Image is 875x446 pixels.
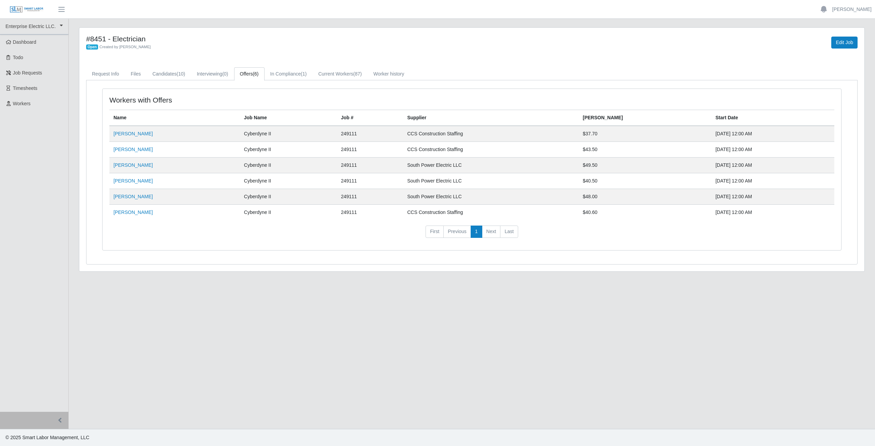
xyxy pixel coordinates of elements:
[579,205,711,220] td: $40.60
[403,189,579,205] td: South Power Electric LLC
[240,110,337,126] th: Job Name
[222,71,228,77] span: (0)
[711,189,834,205] td: [DATE] 12:00 AM
[579,173,711,189] td: $40.50
[312,67,367,81] a: Current Workers
[240,205,337,220] td: Cyberdyne II
[367,67,410,81] a: Worker history
[579,110,711,126] th: [PERSON_NAME]
[403,126,579,142] td: CCS Construction Staffing
[403,173,579,189] td: South Power Electric LLC
[240,158,337,173] td: Cyberdyne II
[86,67,125,81] a: Request Info
[301,71,307,77] span: (1)
[109,110,240,126] th: Name
[337,158,403,173] td: 249111
[711,158,834,173] td: [DATE] 12:00 AM
[337,173,403,189] td: 249111
[86,44,98,50] span: Open
[711,110,834,126] th: Start Date
[147,67,191,81] a: Candidates
[13,85,38,91] span: Timesheets
[113,210,153,215] a: [PERSON_NAME]
[240,173,337,189] td: Cyberdyne II
[265,67,313,81] a: In Compliance
[711,205,834,220] td: [DATE] 12:00 AM
[109,96,405,104] h4: Workers with Offers
[240,142,337,158] td: Cyberdyne II
[86,35,532,43] h4: #8451 - Electrician
[711,126,834,142] td: [DATE] 12:00 AM
[113,131,153,136] a: [PERSON_NAME]
[5,435,89,440] span: © 2025 Smart Labor Management, LLC
[579,189,711,205] td: $48.00
[337,205,403,220] td: 249111
[831,37,858,49] a: Edit Job
[353,71,362,77] span: (87)
[10,6,44,13] img: SLM Logo
[337,189,403,205] td: 249111
[579,142,711,158] td: $43.50
[177,71,185,77] span: (10)
[403,158,579,173] td: South Power Electric LLC
[13,39,37,45] span: Dashboard
[337,142,403,158] td: 249111
[113,162,153,168] a: [PERSON_NAME]
[471,226,482,238] a: 1
[240,189,337,205] td: Cyberdyne II
[403,205,579,220] td: CCS Construction Staffing
[125,67,147,81] a: Files
[234,67,265,81] a: Offers
[337,110,403,126] th: Job #
[579,126,711,142] td: $37.70
[579,158,711,173] td: $49.50
[832,6,872,13] a: [PERSON_NAME]
[99,45,151,49] span: Created by [PERSON_NAME]
[337,126,403,142] td: 249111
[403,110,579,126] th: Supplier
[113,194,153,199] a: [PERSON_NAME]
[113,147,153,152] a: [PERSON_NAME]
[13,70,42,76] span: Job Requests
[113,178,153,184] a: [PERSON_NAME]
[191,67,234,81] a: Interviewing
[711,142,834,158] td: [DATE] 12:00 AM
[109,226,834,243] nav: pagination
[253,71,258,77] span: (6)
[711,173,834,189] td: [DATE] 12:00 AM
[13,101,31,106] span: Workers
[240,126,337,142] td: Cyberdyne II
[13,55,23,60] span: Todo
[403,142,579,158] td: CCS Construction Staffing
